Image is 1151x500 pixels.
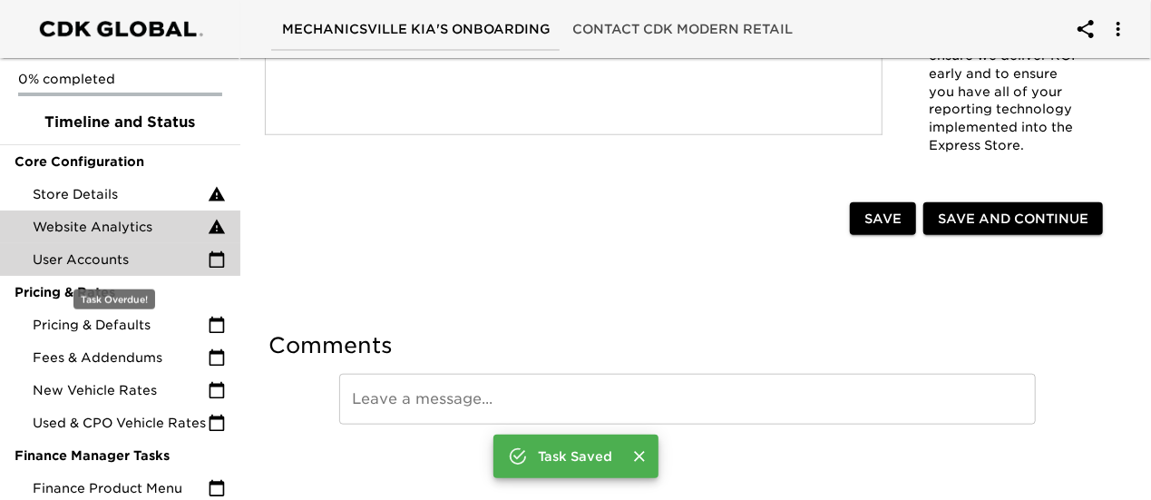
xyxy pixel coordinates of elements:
[15,152,226,171] span: Core Configuration
[923,202,1103,236] button: Save and Continue
[33,479,208,497] span: Finance Product Menu
[929,29,1086,155] p: We use this task to ensure we deliver ROI early and to ensure you have all of your reporting tech...
[572,18,793,41] span: Contact CDK Modern Retail
[15,112,226,133] span: Timeline and Status
[33,185,208,203] span: Store Details
[15,446,226,465] span: Finance Manager Tasks
[268,331,1107,360] h5: Comments
[628,445,651,468] button: Close
[33,381,208,399] span: New Vehicle Rates
[864,208,902,230] span: Save
[1064,7,1107,51] button: account of current user
[33,218,208,236] span: Website Analytics
[282,18,551,41] span: Mechanicsville Kia's Onboarding
[938,208,1088,230] span: Save and Continue
[33,250,208,269] span: User Accounts
[33,414,208,432] span: Used & CPO Vehicle Rates
[33,348,208,367] span: Fees & Addendums
[33,316,208,334] span: Pricing & Defaults
[850,202,916,236] button: Save
[15,283,226,301] span: Pricing & Rates
[539,440,613,473] div: Task Saved
[1097,7,1140,51] button: account of current user
[18,70,222,88] p: 0% completed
